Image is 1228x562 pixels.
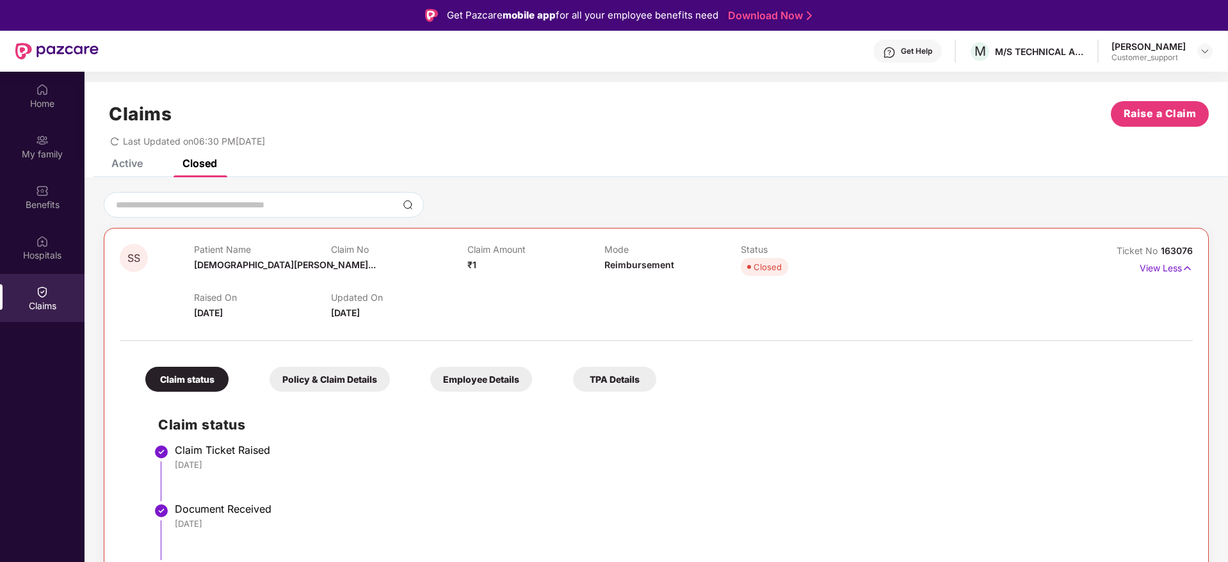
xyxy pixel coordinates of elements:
[741,244,877,255] p: Status
[36,285,49,298] img: svg+xml;base64,PHN2ZyBpZD0iQ2xhaW0iIHhtbG5zPSJodHRwOi8vd3d3LnczLm9yZy8yMDAwL3N2ZyIgd2lkdGg9IjIwIi...
[175,518,1180,529] div: [DATE]
[883,46,896,59] img: svg+xml;base64,PHN2ZyBpZD0iSGVscC0zMngzMiIgeG1sbnM9Imh0dHA6Ly93d3cudzMub3JnLzIwMDAvc3ZnIiB3aWR0aD...
[36,83,49,96] img: svg+xml;base64,PHN2ZyBpZD0iSG9tZSIgeG1sbnM9Imh0dHA6Ly93d3cudzMub3JnLzIwMDAvc3ZnIiB3aWR0aD0iMjAiIG...
[974,44,986,59] span: M
[111,157,143,170] div: Active
[145,367,229,392] div: Claim status
[728,9,808,22] a: Download Now
[331,244,467,255] p: Claim No
[194,292,330,303] p: Raised On
[1140,258,1193,275] p: View Less
[1200,46,1210,56] img: svg+xml;base64,PHN2ZyBpZD0iRHJvcGRvd24tMzJ4MzIiIHhtbG5zPSJodHRwOi8vd3d3LnczLm9yZy8yMDAwL3N2ZyIgd2...
[175,444,1180,456] div: Claim Ticket Raised
[1111,101,1209,127] button: Raise a Claim
[36,134,49,147] img: svg+xml;base64,PHN2ZyB3aWR0aD0iMjAiIGhlaWdodD0iMjAiIHZpZXdCb3g9IjAgMCAyMCAyMCIgZmlsbD0ibm9uZSIgeG...
[36,184,49,197] img: svg+xml;base64,PHN2ZyBpZD0iQmVuZWZpdHMiIHhtbG5zPSJodHRwOi8vd3d3LnczLm9yZy8yMDAwL3N2ZyIgd2lkdGg9Ij...
[1182,261,1193,275] img: svg+xml;base64,PHN2ZyB4bWxucz0iaHR0cDovL3d3dy53My5vcmcvMjAwMC9zdmciIHdpZHRoPSIxNyIgaGVpZ2h0PSIxNy...
[194,244,330,255] p: Patient Name
[175,502,1180,515] div: Document Received
[503,9,556,21] strong: mobile app
[175,459,1180,470] div: [DATE]
[901,46,932,56] div: Get Help
[807,9,812,22] img: Stroke
[1111,52,1186,63] div: Customer_support
[154,444,169,460] img: svg+xml;base64,PHN2ZyBpZD0iU3RlcC1Eb25lLTMyeDMyIiB4bWxucz0iaHR0cDovL3d3dy53My5vcmcvMjAwMC9zdmciIH...
[1117,245,1161,256] span: Ticket No
[467,259,476,270] span: ₹1
[1111,40,1186,52] div: [PERSON_NAME]
[467,244,604,255] p: Claim Amount
[123,136,265,147] span: Last Updated on 06:30 PM[DATE]
[182,157,217,170] div: Closed
[109,103,172,125] h1: Claims
[995,45,1085,58] div: M/S TECHNICAL ASSOCIATES LTD
[127,253,140,264] span: SS
[158,414,1180,435] h2: Claim status
[15,43,99,60] img: New Pazcare Logo
[447,8,718,23] div: Get Pazcare for all your employee benefits need
[573,367,656,392] div: TPA Details
[331,292,467,303] p: Updated On
[110,136,119,147] span: redo
[754,261,782,273] div: Closed
[425,9,438,22] img: Logo
[604,259,674,270] span: Reimbursement
[403,200,413,210] img: svg+xml;base64,PHN2ZyBpZD0iU2VhcmNoLTMyeDMyIiB4bWxucz0iaHR0cDovL3d3dy53My5vcmcvMjAwMC9zdmciIHdpZH...
[1161,245,1193,256] span: 163076
[154,503,169,518] img: svg+xml;base64,PHN2ZyBpZD0iU3RlcC1Eb25lLTMyeDMyIiB4bWxucz0iaHR0cDovL3d3dy53My5vcmcvMjAwMC9zdmciIH...
[331,259,335,270] span: -
[430,367,532,392] div: Employee Details
[36,235,49,248] img: svg+xml;base64,PHN2ZyBpZD0iSG9zcGl0YWxzIiB4bWxucz0iaHR0cDovL3d3dy53My5vcmcvMjAwMC9zdmciIHdpZHRoPS...
[1124,106,1197,122] span: Raise a Claim
[194,259,376,270] span: [DEMOGRAPHIC_DATA][PERSON_NAME]...
[331,307,360,318] span: [DATE]
[194,307,223,318] span: [DATE]
[270,367,390,392] div: Policy & Claim Details
[604,244,741,255] p: Mode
